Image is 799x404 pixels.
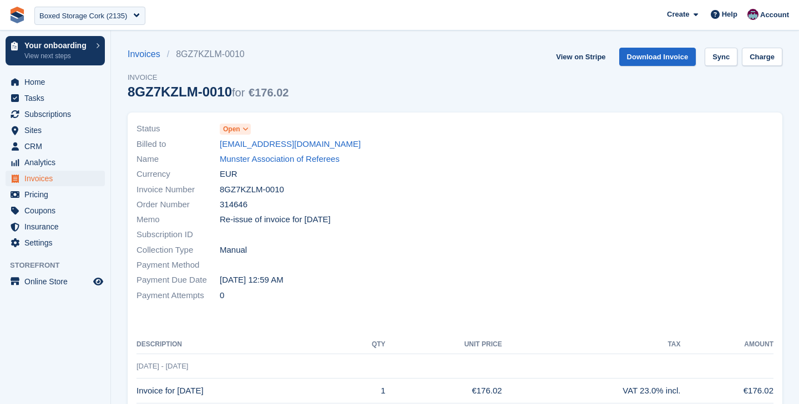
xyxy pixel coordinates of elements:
span: Settings [24,235,91,250]
span: Help [722,9,737,20]
span: CRM [24,139,91,154]
span: Account [760,9,789,21]
span: Invoice Number [136,183,220,196]
a: menu [6,106,105,122]
a: Preview store [92,275,105,288]
span: Pricing [24,187,91,202]
a: [EMAIL_ADDRESS][DOMAIN_NAME] [220,138,361,151]
span: Tasks [24,90,91,106]
img: stora-icon-8386f47178a22dfd0bd8f6a31ec36ba5ce8667c1dd55bd0f319d3a0aa187defe.svg [9,7,26,23]
span: Online Store [24,274,91,289]
a: menu [6,171,105,186]
span: Name [136,153,220,166]
span: Create [667,9,689,20]
span: Sites [24,122,91,138]
a: menu [6,219,105,234]
td: €176.02 [386,379,502,403]
a: Charge [742,48,782,66]
span: Re-issue of invoice for [DATE] [220,213,331,226]
span: EUR [220,168,237,181]
a: menu [6,155,105,170]
span: Payment Due Date [136,274,220,287]
span: 0 [220,289,224,302]
span: Collection Type [136,244,220,257]
a: Munster Association of Referees [220,153,340,166]
a: Your onboarding View next steps [6,36,105,65]
span: 314646 [220,198,247,211]
span: 8GZ7KZLM-0010 [220,183,284,196]
a: menu [6,74,105,90]
a: Invoices [128,48,167,61]
span: Home [24,74,91,90]
a: View on Stripe [552,48,610,66]
span: Invoices [24,171,91,186]
span: Invoice [128,72,289,83]
a: menu [6,90,105,106]
a: Sync [705,48,737,66]
span: Payment Method [136,259,220,272]
span: Analytics [24,155,91,170]
a: menu [6,235,105,250]
td: Invoice for [DATE] [136,379,343,403]
td: €176.02 [680,379,773,403]
th: Amount [680,336,773,354]
a: menu [6,139,105,154]
th: Tax [502,336,681,354]
time: 2025-08-14 23:59:59 UTC [220,274,284,287]
span: [DATE] - [DATE] [136,362,188,370]
span: Status [136,122,220,135]
div: Boxed Storage Cork (2135) [39,11,127,22]
span: Currency [136,168,220,181]
span: for [232,86,245,99]
a: menu [6,187,105,202]
img: Brian Young [747,9,758,20]
span: Manual [220,244,247,257]
a: Download Invoice [619,48,696,66]
a: Open [220,122,251,135]
span: Insurance [24,219,91,234]
nav: breadcrumbs [128,48,289,61]
p: Your onboarding [24,42,90,49]
th: Description [136,336,343,354]
td: 1 [343,379,385,403]
span: Open [223,124,240,134]
span: Coupons [24,203,91,218]
span: €176.02 [249,86,289,99]
span: Subscription ID [136,228,220,241]
a: menu [6,203,105,218]
span: Payment Attempts [136,289,220,302]
span: Memo [136,213,220,226]
span: Order Number [136,198,220,211]
th: Unit Price [386,336,502,354]
a: menu [6,122,105,138]
span: Subscriptions [24,106,91,122]
p: View next steps [24,51,90,61]
div: 8GZ7KZLM-0010 [128,84,289,99]
span: Storefront [10,260,110,271]
span: Billed to [136,138,220,151]
div: VAT 23.0% incl. [502,385,681,397]
a: menu [6,274,105,289]
th: QTY [343,336,385,354]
